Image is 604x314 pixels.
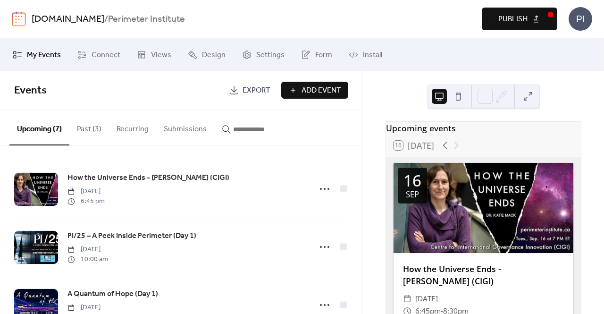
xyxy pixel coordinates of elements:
a: Install [342,42,389,68]
span: Install [363,50,382,61]
a: Views [130,42,178,68]
button: Add Event [281,82,348,99]
a: Connect [70,42,127,68]
span: Connect [92,50,120,61]
span: Publish [498,14,528,25]
button: Submissions [156,110,214,144]
div: Upcoming events [386,122,581,134]
div: 16 [403,173,421,188]
a: [DOMAIN_NAME] [32,10,104,28]
span: How the Universe Ends - [PERSON_NAME] (CIGI) [67,172,229,184]
img: logo [12,11,26,26]
span: Views [151,50,171,61]
button: Upcoming (7) [9,110,69,145]
button: Recurring [109,110,156,144]
a: How the Universe Ends - [PERSON_NAME] (CIGI) [403,263,501,287]
span: Add Event [302,85,341,96]
a: Form [294,42,339,68]
a: Settings [235,42,292,68]
span: [DATE] [67,303,105,313]
a: A Quantum of Hope (Day 1) [67,288,158,300]
button: Publish [482,8,557,30]
div: ​ [403,293,411,305]
span: 10:00 am [67,255,108,264]
a: PI/25 – A Peek Inside Perimeter (Day 1) [67,230,196,242]
span: 6:45 pm [67,196,105,206]
button: Past (3) [69,110,109,144]
a: My Events [6,42,68,68]
span: [DATE] [415,293,438,305]
span: Form [315,50,332,61]
span: Design [202,50,226,61]
span: [DATE] [67,245,108,255]
span: [DATE] [67,187,105,196]
b: / [104,10,108,28]
a: How the Universe Ends - [PERSON_NAME] (CIGI) [67,172,229,184]
span: My Events [27,50,61,61]
div: Sep [406,191,419,199]
b: Perimeter Institute [108,10,185,28]
span: Events [14,80,47,101]
a: Export [222,82,277,99]
span: Settings [256,50,285,61]
span: Export [243,85,270,96]
a: Design [181,42,233,68]
div: PI [569,7,592,31]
